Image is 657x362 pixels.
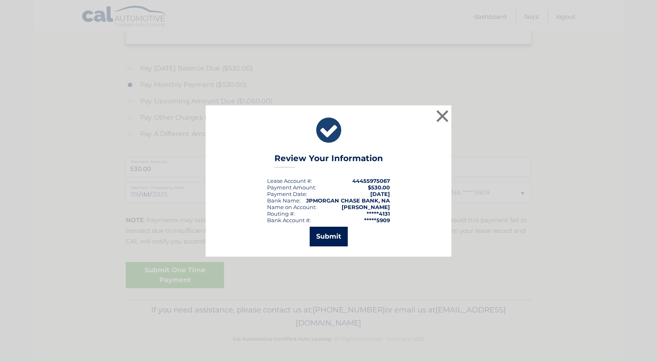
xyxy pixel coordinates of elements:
div: Payment Amount: [267,184,316,191]
h3: Review Your Information [274,153,383,168]
strong: JPMORGAN CHASE BANK, NA [306,197,390,204]
strong: [PERSON_NAME] [342,204,390,210]
div: Bank Account #: [267,217,311,223]
span: [DATE] [370,191,390,197]
strong: 44455975067 [352,178,390,184]
div: Bank Name: [267,197,301,204]
button: × [434,108,451,124]
div: Lease Account #: [267,178,312,184]
span: $530.00 [368,184,390,191]
span: Payment Date [267,191,306,197]
button: Submit [310,227,348,246]
div: : [267,191,307,197]
div: Name on Account: [267,204,317,210]
div: Routing #: [267,210,295,217]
